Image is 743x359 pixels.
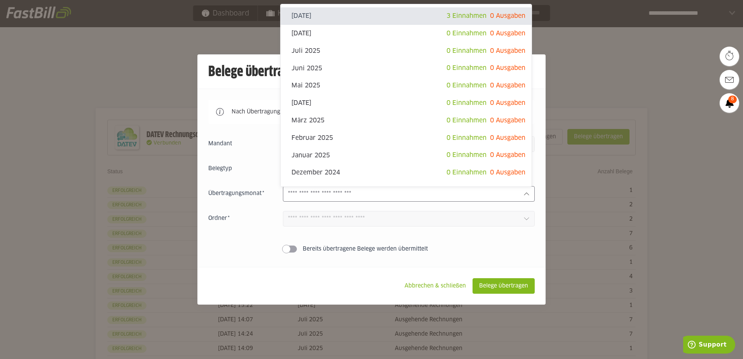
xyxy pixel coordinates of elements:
sl-option: Mai 2025 [281,77,532,94]
span: 0 Ausgaben [490,30,525,37]
span: 0 Einnahmen [446,48,487,54]
span: 8 [728,96,737,103]
sl-option: Juli 2025 [281,42,532,60]
span: 0 Einnahmen [446,30,487,37]
span: 0 Ausgaben [490,117,525,124]
span: 0 Einnahmen [446,100,487,106]
a: 8 [720,93,739,113]
sl-option: Dezember 2024 [281,164,532,181]
span: 0 Ausgaben [490,169,525,176]
sl-option: März 2025 [281,112,532,129]
span: 3 Einnahmen [446,13,487,19]
sl-switch: Bereits übertragene Belege werden übermittelt [208,245,535,253]
span: 0 Ausgaben [490,100,525,106]
sl-button: Abbrechen & schließen [398,278,473,294]
sl-button: Belege übertragen [473,278,535,294]
span: 0 Einnahmen [446,135,487,141]
span: 0 Ausgaben [490,82,525,89]
sl-option: Januar 2025 [281,146,532,164]
span: 0 Ausgaben [490,152,525,158]
sl-option: [DATE] [281,181,532,199]
span: 0 Einnahmen [446,82,487,89]
sl-option: [DATE] [281,25,532,42]
span: 0 Ausgaben [490,13,525,19]
span: 0 Einnahmen [446,65,487,71]
sl-option: [DATE] [281,94,532,112]
sl-option: Februar 2025 [281,129,532,147]
span: 0 Einnahmen [446,169,487,176]
span: 0 Ausgaben [490,48,525,54]
iframe: Öffnet ein Widget, in dem Sie weitere Informationen finden [683,336,735,355]
span: 0 Einnahmen [446,117,487,124]
span: 0 Ausgaben [490,135,525,141]
sl-option: Juni 2025 [281,59,532,77]
sl-option: [DATE] [281,7,532,25]
span: 0 Ausgaben [490,65,525,71]
span: 0 Einnahmen [446,152,487,158]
